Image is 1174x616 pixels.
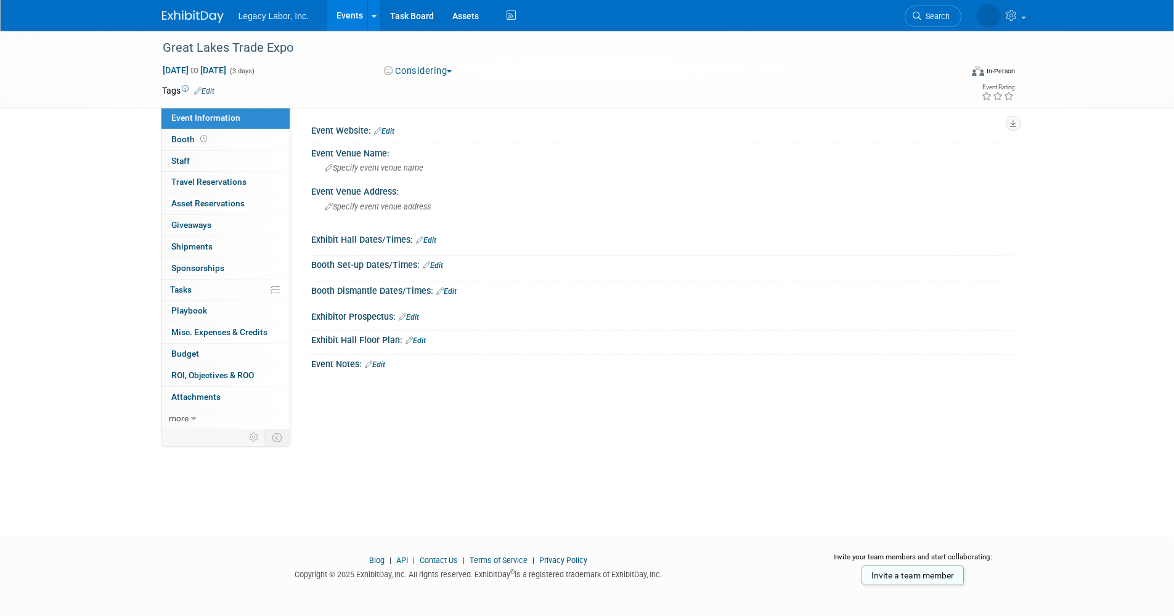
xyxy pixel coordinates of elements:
[325,163,423,172] span: Specify event venue name
[862,565,964,585] a: Invite a team member
[238,11,309,21] span: Legacy Labor, Inc.
[311,230,1013,246] div: Exhibit Hall Dates/Times:
[162,566,796,580] div: Copyright © 2025 ExhibitDay, Inc. All rights reserved. ExhibitDay is a registered trademark of Ex...
[399,313,419,322] a: Edit
[161,365,290,386] a: ROI, Objectives & ROO
[161,344,290,365] a: Budget
[198,134,210,144] span: Booth not reserved yet
[510,569,515,575] sup: ®
[171,134,210,144] span: Booth
[169,413,189,423] span: more
[311,355,1013,371] div: Event Notes:
[171,349,199,359] span: Budget
[194,87,214,95] a: Edit
[171,241,213,251] span: Shipments
[161,408,290,429] a: more
[889,64,1016,83] div: Event Format
[410,556,418,565] span: |
[369,556,385,565] a: Blog
[311,121,1013,137] div: Event Website:
[158,37,943,59] div: Great Lakes Trade Expo
[171,177,247,187] span: Travel Reservations
[162,65,227,76] span: [DATE] [DATE]
[311,144,1013,160] div: Event Venue Name:
[311,182,1013,198] div: Event Venue Address:
[396,556,408,565] a: API
[189,65,200,75] span: to
[539,556,587,565] a: Privacy Policy
[162,10,224,23] img: ExhibitDay
[311,331,1013,347] div: Exhibit Hall Floor Plan:
[813,552,1013,570] div: Invite your team members and start collaborating:
[162,84,214,97] td: Tags
[171,263,224,273] span: Sponsorships
[460,556,468,565] span: |
[170,285,192,294] span: Tasks
[311,256,1013,272] div: Booth Set-up Dates/Times:
[161,280,290,301] a: Tasks
[171,370,254,380] span: ROI, Objectives & ROO
[171,220,211,230] span: Giveaways
[161,322,290,343] a: Misc. Expenses & Credits
[981,84,1014,91] div: Event Rating
[171,198,245,208] span: Asset Reservations
[406,336,426,345] a: Edit
[171,306,207,315] span: Playbook
[921,12,950,21] span: Search
[161,151,290,172] a: Staff
[529,556,537,565] span: |
[423,261,443,270] a: Edit
[380,65,457,78] button: Considering
[311,307,1013,323] div: Exhibitor Prospectus:
[470,556,528,565] a: Terms of Service
[161,193,290,214] a: Asset Reservations
[420,556,458,565] a: Contact Us
[325,202,431,211] span: Specify event venue address
[977,4,1001,28] img: Taylor Williams
[171,113,240,123] span: Event Information
[161,237,290,257] a: Shipments
[161,108,290,129] a: Event Information
[161,301,290,322] a: Playbook
[416,236,436,245] a: Edit
[972,66,984,76] img: Format-Inperson.png
[161,258,290,279] a: Sponsorships
[161,129,290,150] a: Booth
[905,6,961,27] a: Search
[171,327,267,337] span: Misc. Expenses & Credits
[311,282,1013,298] div: Booth Dismantle Dates/Times:
[161,172,290,193] a: Travel Reservations
[229,67,255,75] span: (3 days)
[436,287,457,296] a: Edit
[986,67,1015,76] div: In-Person
[243,429,265,445] td: Personalize Event Tab Strip
[161,215,290,236] a: Giveaways
[171,156,190,166] span: Staff
[365,360,385,369] a: Edit
[374,127,394,136] a: Edit
[386,556,394,565] span: |
[171,392,221,402] span: Attachments
[264,429,290,445] td: Toggle Event Tabs
[161,387,290,408] a: Attachments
